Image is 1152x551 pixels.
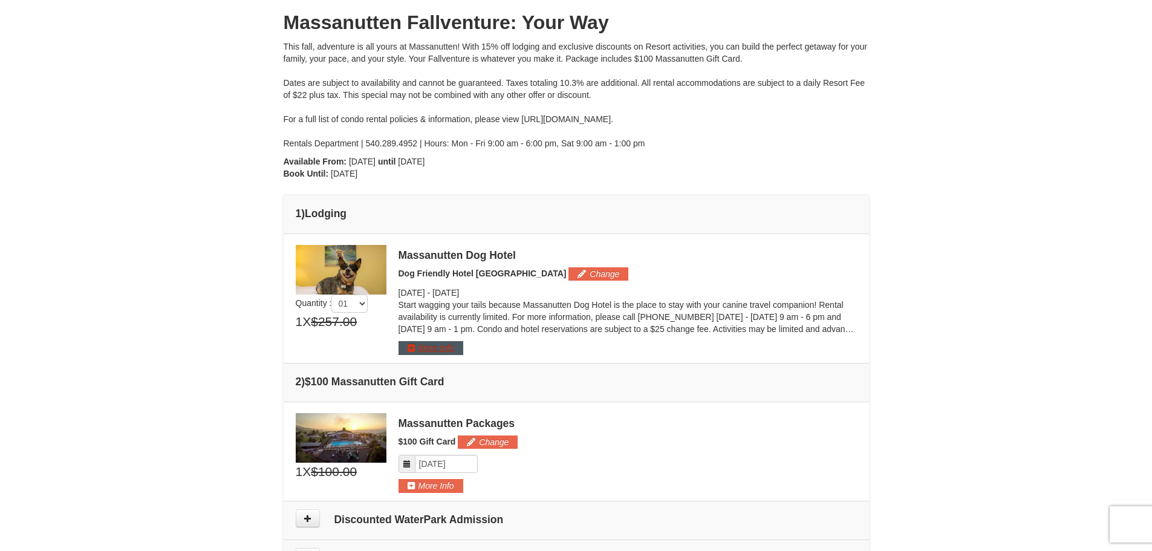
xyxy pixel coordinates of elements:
h1: Massanutten Fallventure: Your Way [284,10,869,34]
span: [DATE] [432,288,459,298]
h4: Discounted WaterPark Admission [296,514,857,526]
span: $100 Gift Card [399,437,456,446]
span: 1 [296,463,303,481]
h4: 2 $100 Massanutten Gift Card [296,376,857,388]
span: ) [301,376,305,388]
div: This fall, adventure is all yours at Massanutten! With 15% off lodging and exclusive discounts on... [284,41,869,149]
button: Change [568,267,628,281]
p: Start wagging your tails because Massanutten Dog Hotel is the place to stay with your canine trav... [399,299,857,335]
span: 1 [296,313,303,331]
span: X [302,463,311,481]
div: Massanutten Dog Hotel [399,249,857,261]
img: 27428181-5-81c892a3.jpg [296,245,386,295]
button: More Info [399,479,463,492]
strong: Available From: [284,157,347,166]
h4: 1 Lodging [296,207,857,220]
span: Quantity : [296,298,368,308]
span: [DATE] [349,157,376,166]
button: More Info [399,341,463,354]
button: Change [458,435,518,449]
strong: until [378,157,396,166]
div: Massanutten Packages [399,417,857,429]
img: 6619879-1.jpg [296,413,386,463]
span: [DATE] [398,157,425,166]
span: ) [301,207,305,220]
span: $100.00 [311,463,357,481]
span: [DATE] [331,169,357,178]
span: $257.00 [311,313,357,331]
span: Dog Friendly Hotel [GEOGRAPHIC_DATA] [399,269,567,278]
span: [DATE] [399,288,425,298]
span: - [427,288,430,298]
span: X [302,313,311,331]
strong: Book Until: [284,169,329,178]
